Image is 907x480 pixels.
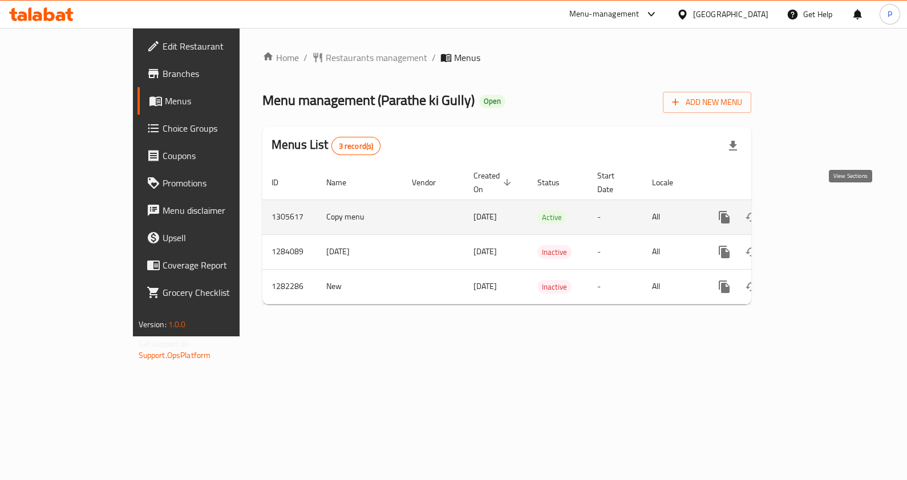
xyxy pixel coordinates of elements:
div: Open [479,95,505,108]
td: 1284089 [262,234,317,269]
a: Menu disclaimer [137,197,285,224]
span: Menu disclaimer [163,204,276,217]
span: Menu management ( Parathe ki Gully ) [262,87,475,113]
span: Name [326,176,361,189]
span: Branches [163,67,276,80]
button: Change Status [738,204,766,231]
span: 3 record(s) [332,141,380,152]
span: Vendor [412,176,451,189]
nav: breadcrumb [262,51,751,64]
span: Choice Groups [163,121,276,135]
td: - [588,269,643,304]
div: Menu-management [569,7,639,21]
td: [DATE] [317,234,403,269]
span: P [888,8,892,21]
div: Inactive [537,245,572,259]
a: Restaurants management [312,51,427,64]
span: Restaurants management [326,51,427,64]
span: Locale [652,176,688,189]
a: Menus [137,87,285,115]
a: Coverage Report [137,251,285,279]
span: Coupons [163,149,276,162]
span: [DATE] [473,279,497,294]
td: 1305617 [262,200,317,234]
span: Version: [139,317,167,332]
a: Support.OpsPlatform [139,348,211,363]
td: All [643,269,702,304]
button: Change Status [738,273,766,300]
td: Copy menu [317,200,403,234]
span: Status [537,176,574,189]
span: Promotions [163,176,276,190]
span: Menus [165,94,276,108]
span: Get support on: [139,336,191,351]
span: 1.0.0 [168,317,186,332]
span: Inactive [537,280,572,294]
a: Edit Restaurant [137,32,285,60]
span: Created On [473,169,515,196]
button: Add New Menu [663,92,751,113]
span: Coverage Report [163,258,276,272]
button: Change Status [738,238,766,266]
div: Total records count [331,137,381,155]
button: more [711,204,738,231]
span: Menus [454,51,480,64]
div: Inactive [537,280,572,294]
span: Open [479,96,505,106]
a: Choice Groups [137,115,285,142]
span: Grocery Checklist [163,286,276,299]
span: Inactive [537,246,572,259]
span: Upsell [163,231,276,245]
td: - [588,200,643,234]
a: Upsell [137,224,285,251]
span: [DATE] [473,244,497,259]
li: / [303,51,307,64]
div: [GEOGRAPHIC_DATA] [693,8,768,21]
div: Export file [719,132,747,160]
a: Grocery Checklist [137,279,285,306]
span: Start Date [597,169,629,196]
span: Active [537,211,566,224]
td: - [588,234,643,269]
span: Edit Restaurant [163,39,276,53]
a: Coupons [137,142,285,169]
table: enhanced table [262,165,829,304]
button: more [711,273,738,300]
td: New [317,269,403,304]
td: 1282286 [262,269,317,304]
span: Add New Menu [672,95,742,109]
th: Actions [702,165,829,200]
span: ID [272,176,293,189]
li: / [432,51,436,64]
a: Promotions [137,169,285,197]
td: All [643,234,702,269]
h2: Menus List [272,136,380,155]
span: [DATE] [473,209,497,224]
button: more [711,238,738,266]
div: Active [537,210,566,224]
td: All [643,200,702,234]
a: Branches [137,60,285,87]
